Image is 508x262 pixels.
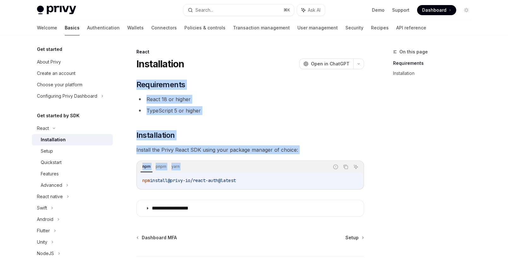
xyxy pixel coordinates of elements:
a: Requirements [393,58,476,68]
span: Setup [345,235,359,241]
span: install [150,178,168,183]
div: About Privy [37,58,61,66]
div: pnpm [154,163,168,170]
a: Quickstart [32,157,113,168]
a: Dashboard MFA [137,235,177,241]
div: Quickstart [41,159,62,166]
button: Toggle dark mode [461,5,471,15]
a: Demo [372,7,385,13]
div: React [136,49,364,55]
span: npm [142,178,150,183]
a: User management [297,20,338,35]
div: Swift [37,204,47,212]
a: Authentication [87,20,120,35]
a: Recipes [371,20,389,35]
a: Support [392,7,409,13]
span: Dashboard MFA [142,235,177,241]
a: Installation [393,68,476,78]
span: Dashboard [422,7,446,13]
button: Copy the contents from the code block [342,163,350,171]
li: React 18 or higher [136,95,364,104]
button: Open in ChatGPT [299,58,353,69]
a: Choose your platform [32,79,113,90]
img: light logo [37,6,76,15]
button: Ask AI [297,4,325,16]
div: React native [37,193,63,200]
div: Create an account [37,70,75,77]
a: Connectors [151,20,177,35]
a: Policies & controls [184,20,225,35]
a: Security [345,20,363,35]
a: Features [32,168,113,180]
button: Search...⌘K [183,4,294,16]
span: @privy-io/react-auth@latest [168,178,236,183]
h1: Installation [136,58,184,70]
div: Features [41,170,59,178]
span: Open in ChatGPT [311,61,350,67]
div: React [37,125,49,132]
div: NodeJS [37,250,54,257]
a: About Privy [32,56,113,68]
div: Unity [37,238,47,246]
div: Setup [41,147,53,155]
a: API reference [396,20,426,35]
button: Ask AI [352,163,360,171]
div: Search... [195,6,213,14]
a: Setup [32,145,113,157]
span: ⌘ K [284,8,290,13]
a: Setup [345,235,363,241]
li: TypeScript 5 or higher [136,106,364,115]
span: Requirements [136,80,185,90]
span: Installation [136,130,175,140]
span: Install the Privy React SDK using your package manager of choice: [136,145,364,154]
a: Wallets [127,20,144,35]
div: Flutter [37,227,50,235]
span: On this page [399,48,428,56]
a: Welcome [37,20,57,35]
button: Report incorrect code [332,163,340,171]
a: Basics [65,20,80,35]
div: npm [140,163,152,170]
div: Installation [41,136,66,143]
a: Installation [32,134,113,145]
div: Choose your platform [37,81,82,88]
div: yarn [170,163,182,170]
div: Android [37,216,53,223]
span: Ask AI [308,7,320,13]
a: Create an account [32,68,113,79]
div: Configuring Privy Dashboard [37,92,97,100]
h5: Get started by SDK [37,112,80,119]
a: Transaction management [233,20,290,35]
a: Dashboard [417,5,456,15]
h5: Get started [37,46,62,53]
div: Advanced [41,181,62,189]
